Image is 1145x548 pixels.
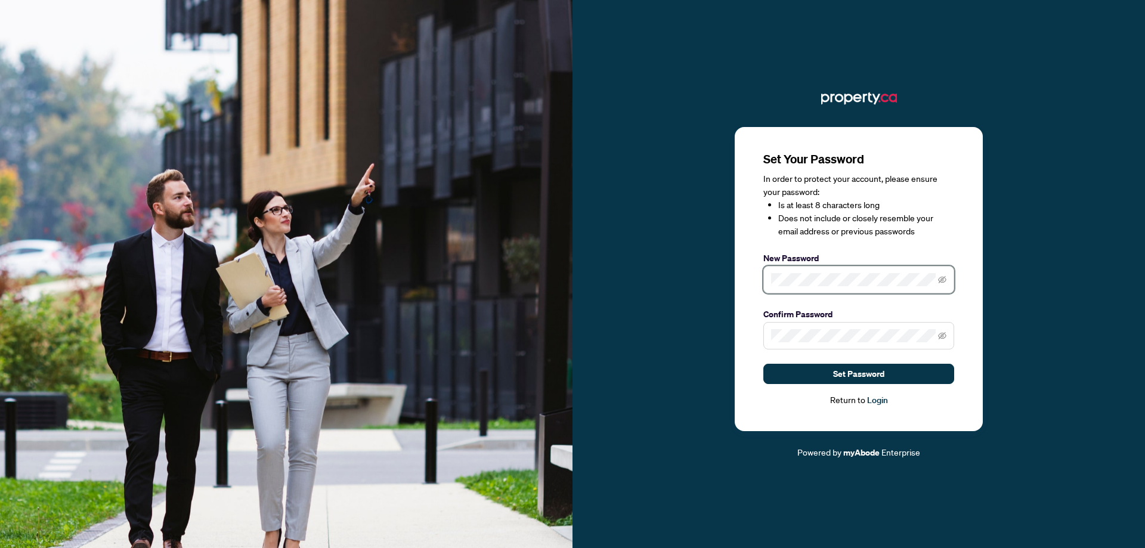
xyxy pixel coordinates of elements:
h3: Set Your Password [763,151,954,168]
li: Does not include or closely resemble your email address or previous passwords [778,212,954,238]
span: Set Password [833,364,884,383]
label: Confirm Password [763,308,954,321]
img: ma-logo [821,89,897,108]
button: Set Password [763,364,954,384]
a: myAbode [843,446,880,459]
span: Powered by [797,447,841,457]
label: New Password [763,252,954,265]
span: eye-invisible [938,275,946,284]
div: In order to protect your account, please ensure your password: [763,172,954,238]
div: Return to [763,394,954,407]
span: Enterprise [881,447,920,457]
span: eye-invisible [938,332,946,340]
a: Login [867,395,888,405]
li: Is at least 8 characters long [778,199,954,212]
